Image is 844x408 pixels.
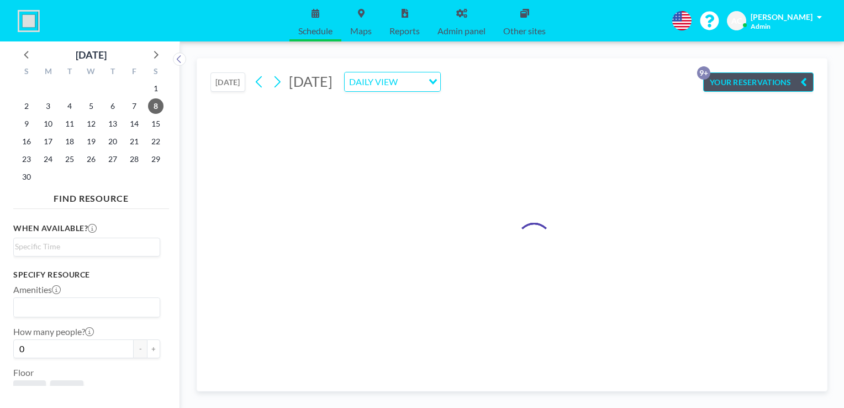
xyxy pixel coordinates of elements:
span: Saturday, November 22, 2025 [148,134,163,149]
span: Sunday, November 2, 2025 [19,98,34,114]
span: Tuesday, November 11, 2025 [62,116,77,132]
div: Search for option [345,72,440,91]
span: Lower [18,385,41,395]
span: Wednesday, November 26, 2025 [83,151,99,167]
div: S [145,65,166,80]
div: W [81,65,102,80]
span: Thursday, November 13, 2025 [105,116,120,132]
div: F [123,65,145,80]
button: - [134,339,147,358]
h3: Specify resource [13,270,160,280]
span: [PERSON_NAME] [751,12,813,22]
input: Search for option [15,300,154,315]
span: Monday, November 10, 2025 [40,116,56,132]
button: + [147,339,160,358]
button: [DATE] [210,72,245,92]
span: Thursday, November 6, 2025 [105,98,120,114]
span: AC [731,16,742,26]
h4: FIND RESOURCE [13,189,169,204]
span: Friday, November 28, 2025 [126,151,142,167]
span: Sunday, November 16, 2025 [19,134,34,149]
span: Monday, November 17, 2025 [40,134,56,149]
span: Wednesday, November 19, 2025 [83,134,99,149]
span: Maps [350,27,372,35]
button: YOUR RESERVATIONS9+ [703,72,814,92]
span: Saturday, November 1, 2025 [148,81,163,96]
span: Saturday, November 29, 2025 [148,151,163,167]
span: Thursday, November 20, 2025 [105,134,120,149]
div: T [102,65,123,80]
span: Other sites [503,27,546,35]
div: M [38,65,59,80]
span: Sunday, November 23, 2025 [19,151,34,167]
span: Saturday, November 8, 2025 [148,98,163,114]
span: Tuesday, November 18, 2025 [62,134,77,149]
div: Search for option [14,238,160,255]
span: Admin panel [437,27,486,35]
span: Tuesday, November 4, 2025 [62,98,77,114]
p: 9+ [697,66,710,80]
div: Search for option [14,298,160,317]
span: Sunday, November 30, 2025 [19,169,34,185]
span: Wednesday, November 12, 2025 [83,116,99,132]
span: Friday, November 21, 2025 [126,134,142,149]
span: Reports [389,27,420,35]
span: Friday, November 7, 2025 [126,98,142,114]
input: Search for option [401,75,422,89]
div: [DATE] [76,47,107,62]
span: Monday, November 3, 2025 [40,98,56,114]
span: Tuesday, November 25, 2025 [62,151,77,167]
div: S [16,65,38,80]
span: Wednesday, November 5, 2025 [83,98,99,114]
input: Search for option [15,240,154,253]
label: How many people? [13,326,94,337]
div: T [59,65,81,80]
span: Upper [55,385,79,395]
label: Floor [13,367,34,378]
span: Monday, November 24, 2025 [40,151,56,167]
label: Amenities [13,284,61,295]
span: Saturday, November 15, 2025 [148,116,163,132]
span: [DATE] [289,73,333,90]
span: Admin [751,22,771,30]
span: DAILY VIEW [347,75,400,89]
img: organization-logo [18,10,40,32]
span: Schedule [298,27,333,35]
span: Sunday, November 9, 2025 [19,116,34,132]
span: Thursday, November 27, 2025 [105,151,120,167]
span: Friday, November 14, 2025 [126,116,142,132]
